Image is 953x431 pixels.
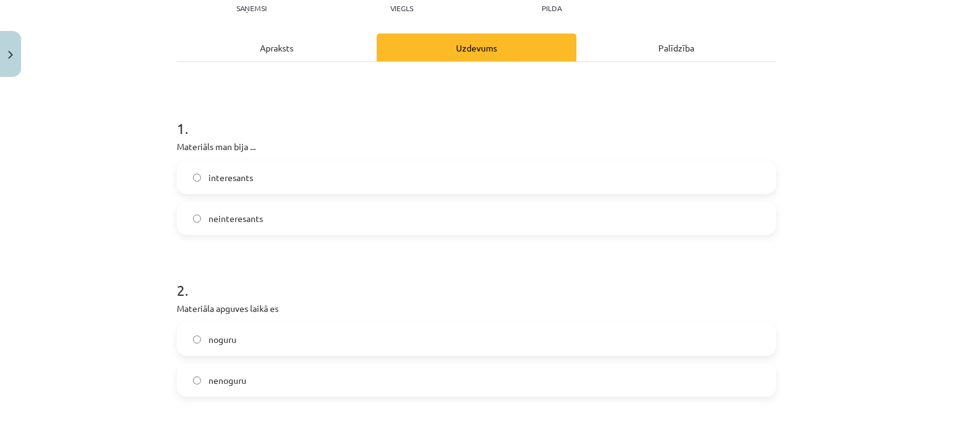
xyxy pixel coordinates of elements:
[177,302,776,315] p: Materiāla apguves laikā es
[177,140,776,153] p: Materiāls man bija ...
[193,174,201,182] input: interesants
[208,374,246,387] span: nenoguru
[208,212,263,225] span: neinteresants
[193,376,201,384] input: nenoguru
[377,33,576,61] div: Uzdevums
[208,171,253,184] span: interesants
[8,51,13,59] img: icon-close-lesson-0947bae3869378f0d4975bcd49f059093ad1ed9edebbc8119c70593378902aed.svg
[542,4,562,12] p: pilda
[177,260,776,298] h1: 2 .
[193,215,201,223] input: neinteresants
[177,98,776,136] h1: 1 .
[208,333,236,346] span: noguru
[390,4,413,12] p: Viegls
[231,4,272,12] p: Saņemsi
[193,335,201,344] input: noguru
[177,33,377,61] div: Apraksts
[576,33,776,61] div: Palīdzība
